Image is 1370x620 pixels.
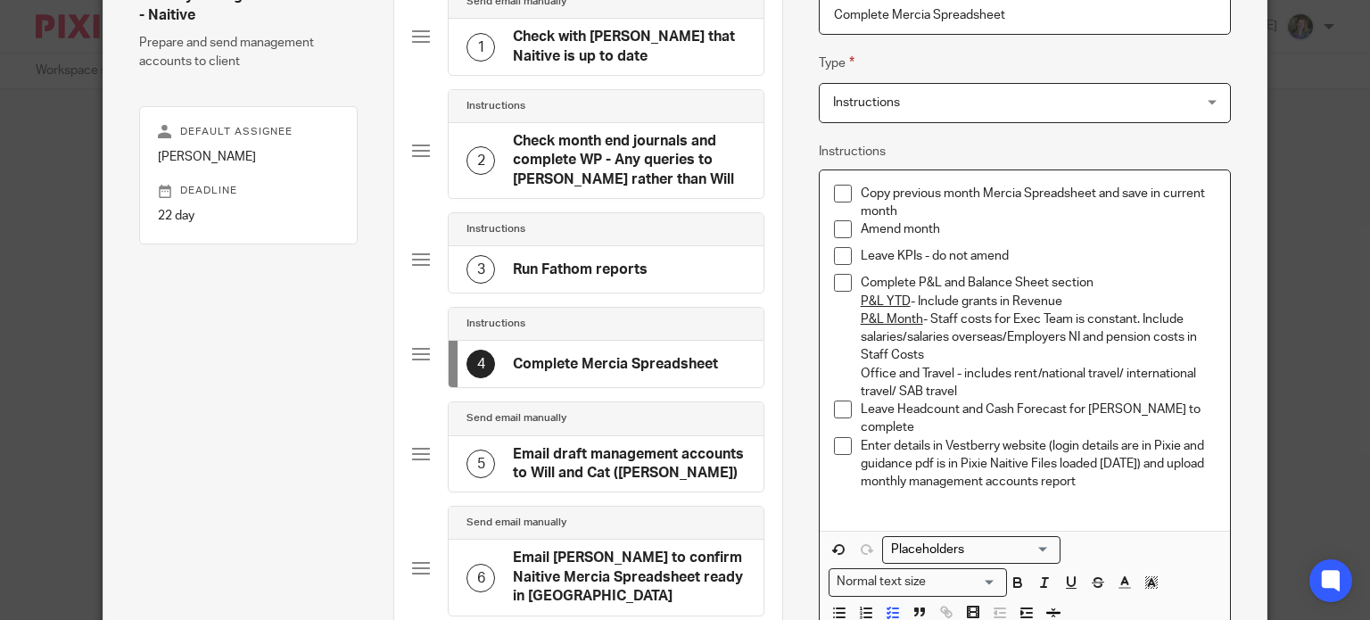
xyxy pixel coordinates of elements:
p: Copy previous month Mercia Spreadsheet and save in current month [861,185,1216,221]
div: 2 [466,146,495,175]
input: Search for option [885,541,1050,559]
p: Leave Headcount and Cash Forecast for [PERSON_NAME] to complete [861,401,1216,437]
h4: Complete Mercia Spreadsheet [513,355,718,374]
p: - Staff costs for Exec Team is constant. Include salaries/salaries overseas/Employers NI and pens... [861,310,1216,365]
div: 4 [466,350,495,378]
div: 6 [466,564,495,592]
div: 5 [466,450,495,478]
span: Instructions [833,96,900,109]
div: Placeholders [882,536,1061,564]
div: Text styles [829,568,1007,596]
p: Prepare and send management accounts to client [139,34,358,70]
p: Amend month [861,220,1216,238]
h4: Send email manually [466,411,566,426]
p: Office and Travel - includes rent/national travel/ international travel/ SAB travel [861,365,1216,401]
h4: Email [PERSON_NAME] to confirm Naitive Mercia Spreadsheet ready in [GEOGRAPHIC_DATA] [513,549,746,606]
u: P&L Month [861,313,923,326]
label: Instructions [819,143,886,161]
p: Complete P&L and Balance Sheet section [861,274,1216,292]
div: 1 [466,33,495,62]
input: Search for option [932,573,996,591]
h4: Check month end journals and complete WP - Any queries to [PERSON_NAME] rather than Will [513,132,746,189]
p: Deadline [158,184,339,198]
p: Default assignee [158,125,339,139]
div: Search for option [829,568,1007,596]
p: - Include grants in Revenue [861,293,1216,310]
p: Enter details in Vestberry website (login details are in Pixie and guidance pdf is in Pixie Naiti... [861,437,1216,492]
h4: Instructions [466,317,525,331]
h4: Instructions [466,222,525,236]
h4: Email draft management accounts to Will and Cat ([PERSON_NAME]) [513,445,746,484]
div: 3 [466,255,495,284]
p: [PERSON_NAME] [158,148,339,166]
h4: Send email manually [466,516,566,530]
p: Leave KPIs - do not amend [861,247,1216,265]
h4: Instructions [466,99,525,113]
div: Search for option [882,536,1061,564]
p: 22 day [158,207,339,225]
h4: Check with [PERSON_NAME] that Naitive is up to date [513,28,746,66]
span: Normal text size [833,573,930,591]
u: P&L YTD [861,295,911,308]
h4: Run Fathom reports [513,260,648,279]
label: Type [819,53,854,73]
